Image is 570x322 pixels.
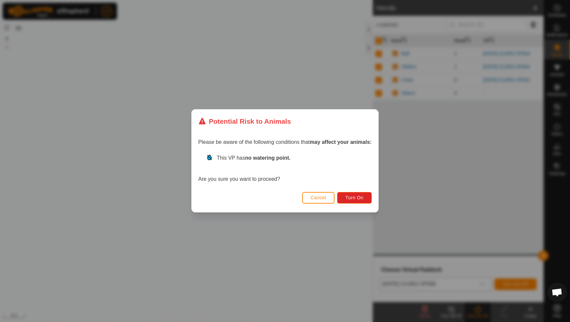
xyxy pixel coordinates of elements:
[198,154,372,183] div: Are you sure you want to proceed?
[310,140,372,145] strong: may affect your animals:
[198,140,372,145] span: Please be aware of the following conditions that
[337,192,372,204] button: Turn On
[547,282,567,302] div: Open chat
[217,155,291,161] span: This VP has
[198,116,291,126] div: Potential Risk to Animals
[302,192,335,204] button: Cancel
[311,195,326,201] span: Cancel
[245,155,291,161] strong: no watering point.
[346,195,364,201] span: Turn On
